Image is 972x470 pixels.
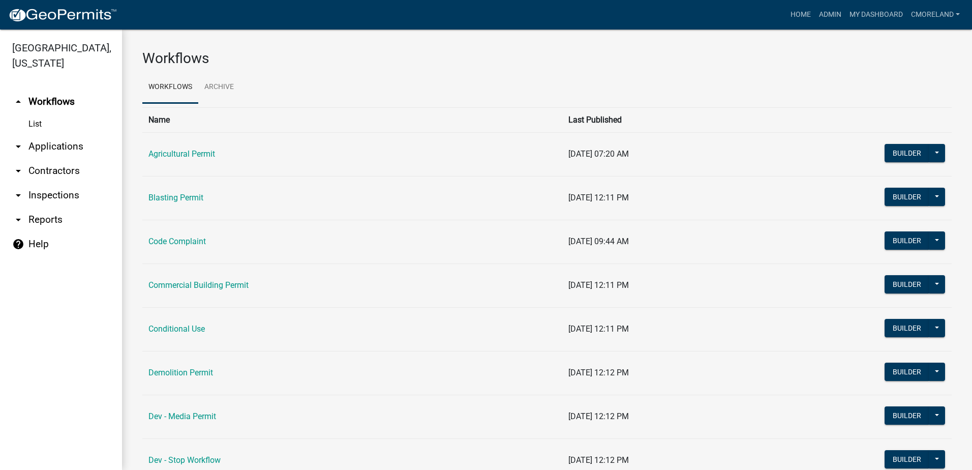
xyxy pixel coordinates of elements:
span: [DATE] 07:20 AM [568,149,629,159]
i: arrow_drop_down [12,189,24,201]
h3: Workflows [142,50,952,67]
a: Dev - Media Permit [148,412,216,421]
button: Builder [885,363,929,381]
button: Builder [885,450,929,468]
i: arrow_drop_down [12,140,24,153]
a: Archive [198,71,240,104]
a: cmoreland [907,5,964,24]
a: Blasting Permit [148,193,203,202]
span: [DATE] 12:12 PM [568,412,629,421]
a: Dev - Stop Workflow [148,455,221,465]
a: Code Complaint [148,237,206,246]
i: help [12,238,24,250]
span: [DATE] 12:12 PM [568,368,629,377]
i: arrow_drop_up [12,96,24,108]
a: Admin [815,5,845,24]
th: Name [142,107,562,132]
a: Agricultural Permit [148,149,215,159]
button: Builder [885,188,929,206]
span: [DATE] 12:11 PM [568,280,629,290]
button: Builder [885,275,929,293]
a: My Dashboard [845,5,907,24]
a: Home [786,5,815,24]
th: Last Published [562,107,811,132]
span: [DATE] 12:11 PM [568,193,629,202]
a: Conditional Use [148,324,205,334]
span: [DATE] 12:12 PM [568,455,629,465]
button: Builder [885,319,929,337]
i: arrow_drop_down [12,214,24,226]
i: arrow_drop_down [12,165,24,177]
button: Builder [885,144,929,162]
span: [DATE] 12:11 PM [568,324,629,334]
span: [DATE] 09:44 AM [568,237,629,246]
button: Builder [885,231,929,250]
a: Commercial Building Permit [148,280,249,290]
a: Workflows [142,71,198,104]
a: Demolition Permit [148,368,213,377]
button: Builder [885,406,929,425]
